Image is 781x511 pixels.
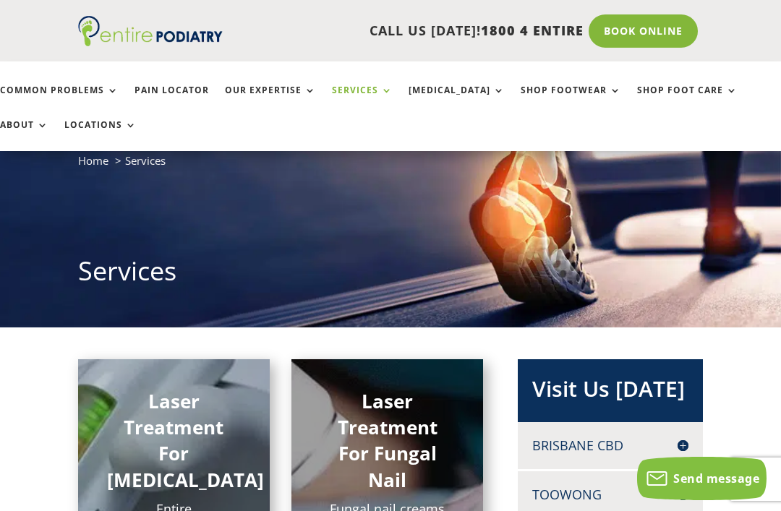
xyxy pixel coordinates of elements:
[78,35,223,49] a: Entire Podiatry
[481,22,584,39] span: 1800 4 ENTIRE
[78,153,108,168] a: Home
[409,85,505,116] a: [MEDICAL_DATA]
[64,120,137,151] a: Locations
[223,22,584,40] p: CALL US [DATE]!
[225,85,316,116] a: Our Expertise
[673,471,759,486] span: Send message
[521,85,621,116] a: Shop Footwear
[107,388,241,501] h2: Laser Treatment For [MEDICAL_DATA]
[78,253,703,296] h1: Services
[532,486,688,504] h4: Toowong
[637,85,738,116] a: Shop Foot Care
[78,16,223,46] img: logo (1)
[637,457,767,500] button: Send message
[532,374,688,411] h2: Visit Us [DATE]
[78,151,703,181] nav: breadcrumb
[332,85,393,116] a: Services
[589,14,698,48] a: Book Online
[135,85,209,116] a: Pain Locator
[320,388,454,501] h2: Laser Treatment For Fungal Nail
[125,153,166,168] span: Services
[532,437,688,455] h4: Brisbane CBD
